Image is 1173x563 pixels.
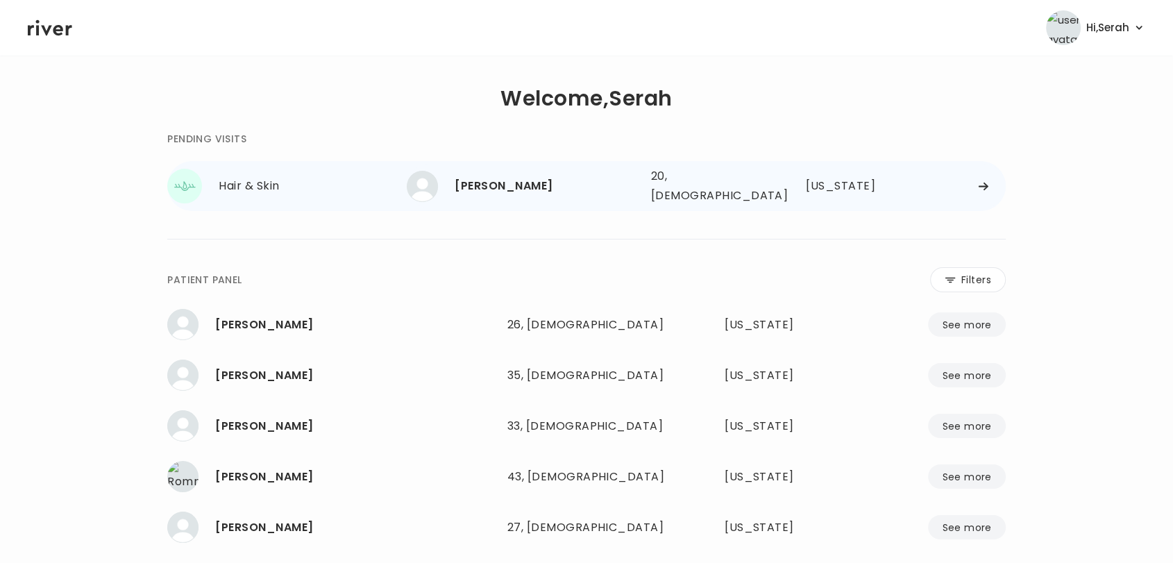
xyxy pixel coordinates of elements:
[167,360,199,391] img: Margo Gonzalez
[507,518,666,537] div: 27, [DEMOGRAPHIC_DATA]
[1046,10,1145,45] button: user avatarHi,Serah
[1046,10,1081,45] img: user avatar
[215,366,496,385] div: Margo Gonzalez
[725,366,836,385] div: Texas
[928,515,1005,539] button: See more
[167,461,199,492] img: Rommel Carino
[167,410,199,442] img: Chatorra williams
[651,167,762,205] div: 20, [DEMOGRAPHIC_DATA]
[806,176,884,196] div: Georgia
[215,315,496,335] div: Taylor Stewart
[500,89,672,108] h1: Welcome, Serah
[507,366,666,385] div: 35, [DEMOGRAPHIC_DATA]
[219,176,407,196] div: Hair & Skin
[167,309,199,340] img: Taylor Stewart
[215,518,496,537] div: Jenaea Toumberlin
[455,176,639,196] div: Shakayla Genwright
[928,312,1005,337] button: See more
[725,518,836,537] div: Kansas
[928,464,1005,489] button: See more
[407,171,438,202] img: Shakayla Genwright
[507,467,666,487] div: 43, [DEMOGRAPHIC_DATA]
[725,315,836,335] div: Texas
[928,363,1005,387] button: See more
[167,131,246,147] div: PENDING VISITS
[507,315,666,335] div: 26, [DEMOGRAPHIC_DATA]
[725,467,836,487] div: Texas
[507,417,666,436] div: 33, [DEMOGRAPHIC_DATA]
[1086,18,1129,37] span: Hi, Serah
[725,417,836,436] div: Texas
[215,467,496,487] div: Rommel Carino
[928,414,1005,438] button: See more
[167,512,199,543] img: Jenaea Toumberlin
[215,417,496,436] div: Chatorra williams
[930,267,1006,292] button: Filters
[167,271,242,288] div: PATIENT PANEL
